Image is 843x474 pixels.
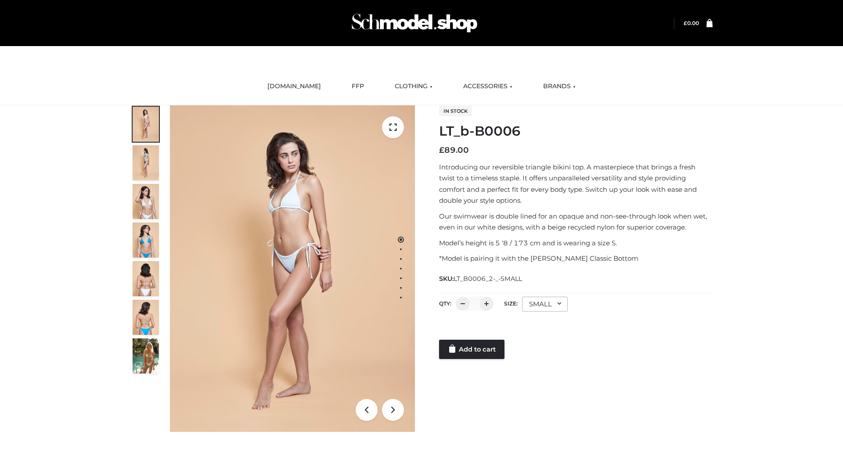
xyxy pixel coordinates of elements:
[439,211,713,233] p: Our swimwear is double lined for an opaque and non-see-through look when wet, even in our white d...
[537,77,582,96] a: BRANDS
[439,300,451,307] label: QTY:
[439,162,713,206] p: Introducing our reversible triangle bikini top. A masterpiece that brings a fresh twist to a time...
[439,273,523,284] span: SKU:
[133,223,159,258] img: ArielClassicBikiniTop_CloudNine_AzureSky_OW114ECO_4-scaled.jpg
[439,237,713,249] p: Model’s height is 5 ‘8 / 173 cm and is wearing a size S.
[439,123,713,139] h1: LT_b-B0006
[388,77,439,96] a: CLOTHING
[133,300,159,335] img: ArielClassicBikiniTop_CloudNine_AzureSky_OW114ECO_8-scaled.jpg
[454,275,522,283] span: LT_B0006_2-_-SMALL
[349,6,480,40] img: Schmodel Admin 964
[684,20,687,26] span: £
[261,77,328,96] a: [DOMAIN_NAME]
[345,77,371,96] a: FFP
[504,300,518,307] label: Size:
[439,340,504,359] a: Add to cart
[133,107,159,142] img: ArielClassicBikiniTop_CloudNine_AzureSky_OW114ECO_1-scaled.jpg
[133,145,159,180] img: ArielClassicBikiniTop_CloudNine_AzureSky_OW114ECO_2-scaled.jpg
[439,145,444,155] span: £
[439,106,472,116] span: In stock
[133,261,159,296] img: ArielClassicBikiniTop_CloudNine_AzureSky_OW114ECO_7-scaled.jpg
[133,184,159,219] img: ArielClassicBikiniTop_CloudNine_AzureSky_OW114ECO_3-scaled.jpg
[170,105,415,432] img: ArielClassicBikiniTop_CloudNine_AzureSky_OW114ECO_1
[133,338,159,373] img: Arieltop_CloudNine_AzureSky2.jpg
[457,77,519,96] a: ACCESSORIES
[684,20,699,26] a: £0.00
[684,20,699,26] bdi: 0.00
[522,297,568,312] div: SMALL
[439,145,469,155] bdi: 89.00
[439,253,713,264] p: *Model is pairing it with the [PERSON_NAME] Classic Bottom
